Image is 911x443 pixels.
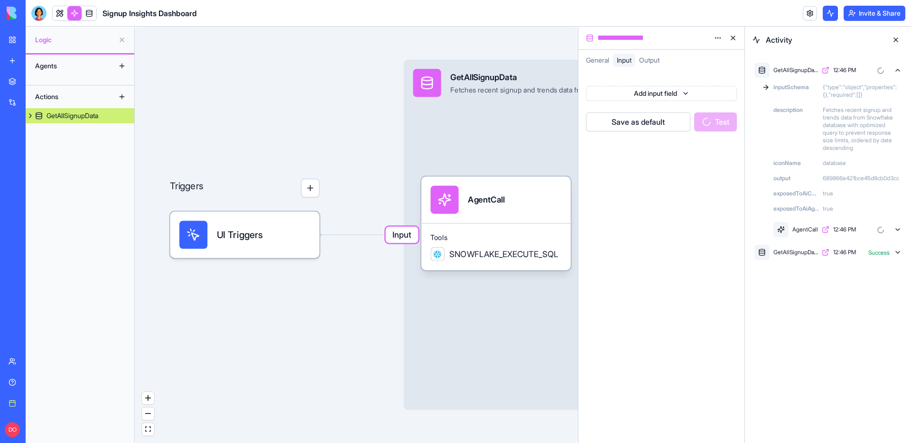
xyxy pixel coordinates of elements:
[170,212,319,258] div: UI Triggers
[449,248,558,260] span: SNOWFLAKE_EXECUTE_SQL
[586,112,690,131] button: Save as default
[468,194,505,206] div: AgentCall
[421,176,571,270] div: AgentCallToolsSNOWFLAKE_EXECUTE_SQL
[26,108,134,123] a: GetAllSignupData
[170,179,203,197] p: Triggers
[823,205,833,212] span: true
[823,175,899,182] span: 689866e421bce45d8cb0d3cc
[773,249,818,256] div: GetAllSignupData
[142,423,154,436] button: fit view
[35,35,114,45] span: Logic
[773,205,819,212] span: exposedToAiAgent
[823,106,900,152] span: Fetches recent signup and trends data from Snowflake database with optimized query to prevent res...
[430,233,561,242] span: Tools
[586,56,609,64] span: General
[833,226,856,233] span: 12:46 PM
[823,159,846,167] span: database
[142,392,154,405] button: zoom in
[170,141,319,258] div: Triggers
[102,8,197,19] h1: Signup Insights Dashboard
[773,83,809,91] span: inputSchema
[773,190,819,197] span: exposedToAiCode
[773,175,790,182] span: output
[773,66,818,74] div: GetAllSignupData
[617,56,632,64] span: Input
[586,86,737,101] button: Add input field
[792,226,818,233] div: AgentCall
[404,60,876,410] div: InputGetAllSignupDataFetches recent signup and trends data from Snowflake database with optimized...
[46,111,98,120] div: GetAllSignupData
[868,249,890,257] span: Success
[217,228,263,242] span: UI Triggers
[844,6,905,21] button: Invite & Share
[30,58,106,74] div: Agents
[386,227,418,243] span: Input
[766,34,883,46] span: Activity
[142,407,154,420] button: zoom out
[7,7,65,20] img: logo
[773,106,803,114] span: description
[833,66,856,74] span: 12:46 PM
[833,249,856,256] span: 12:46 PM
[823,190,833,197] span: true
[639,56,660,64] span: Output
[450,85,801,95] div: Fetches recent signup and trends data from Snowflake database with optimized query to prevent res...
[823,83,900,99] span: {"type":"object","properties":{},"required":[]}
[450,71,801,83] div: GetAllSignupData
[30,89,106,104] div: Actions
[773,159,801,167] span: iconName
[5,422,20,437] span: DO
